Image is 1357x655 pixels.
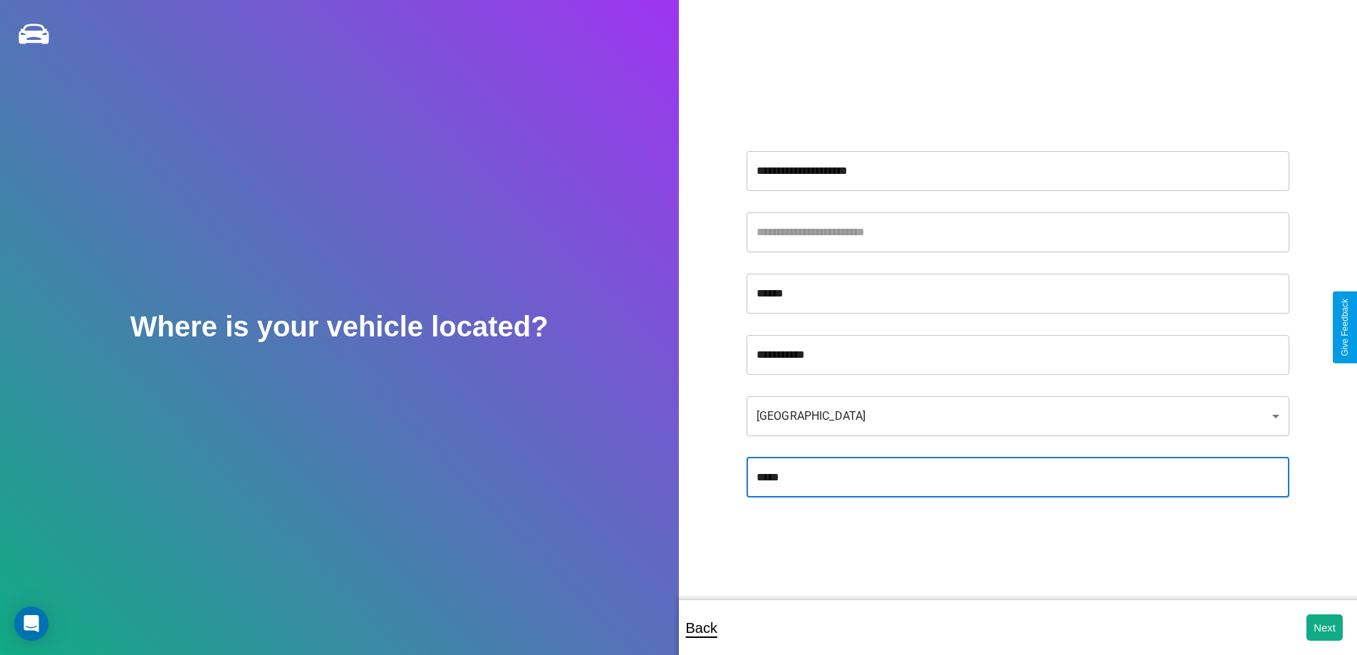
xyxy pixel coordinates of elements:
[1306,614,1343,641] button: Next
[747,396,1289,436] div: [GEOGRAPHIC_DATA]
[130,311,548,343] h2: Where is your vehicle located?
[686,615,717,641] p: Back
[14,607,48,641] div: Open Intercom Messenger
[1340,299,1350,356] div: Give Feedback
